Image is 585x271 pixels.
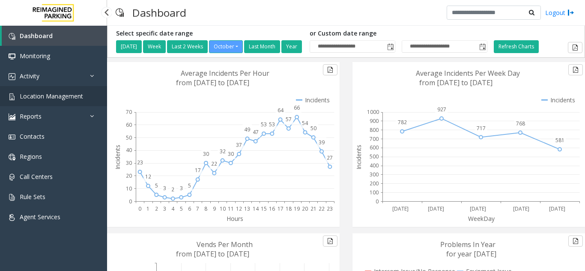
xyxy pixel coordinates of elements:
text: 927 [437,106,446,113]
text: 9 [213,205,216,212]
text: 50 [126,134,132,141]
text: 14 [253,205,259,212]
text: 7 [196,205,199,212]
text: Incidents [113,145,122,170]
text: 40 [126,146,132,154]
text: Vends Per Month [197,240,253,249]
text: Average Incidents Per Week Day [416,68,520,78]
text: 22 [319,205,325,212]
button: Export to pdf [568,64,583,75]
img: 'icon' [9,154,15,161]
text: 0 [138,205,141,212]
text: 22 [211,160,217,167]
span: Monitoring [20,52,50,60]
text: 1 [146,205,149,212]
text: Problems In Year [440,240,495,249]
text: 500 [370,153,379,160]
text: 10 [126,185,132,192]
button: Last 2 Weeks [167,40,208,53]
text: [DATE] [513,205,529,212]
span: Rule Sets [20,193,45,201]
span: Agent Services [20,213,60,221]
span: Call Centers [20,173,53,181]
text: 27 [327,154,333,161]
text: 64 [278,107,284,114]
text: 20 [302,205,308,212]
span: Reports [20,112,42,120]
button: Week [143,40,166,53]
text: 32 [220,148,226,155]
span: Contacts [20,132,45,140]
span: Regions [20,152,42,161]
text: 0 [129,198,132,205]
text: 400 [370,162,379,169]
text: 0 [376,198,379,205]
img: logout [567,8,574,17]
button: Last Month [244,40,280,53]
text: 200 [370,180,379,187]
text: 768 [516,120,525,127]
h5: or Custom date range [310,30,487,37]
a: Logout [545,8,574,17]
img: 'icon' [9,93,15,100]
text: 12 [145,173,151,180]
text: 17 [195,167,201,174]
button: Year [281,40,302,53]
text: Average Incidents Per Hour [181,68,269,78]
text: 800 [370,126,379,134]
text: 5 [188,182,191,189]
a: Dashboard [2,26,107,46]
button: Refresh Charts [494,40,539,53]
text: 18 [286,205,292,212]
button: Export to pdf [323,64,337,75]
img: 'icon' [9,53,15,60]
text: 20 [126,172,132,179]
text: 30 [126,159,132,167]
img: pageIcon [116,2,124,23]
h5: Select specific date range [116,30,303,37]
text: 19 [294,205,300,212]
text: 49 [244,126,250,133]
text: Incidents [355,145,363,170]
text: [DATE] [470,205,486,212]
text: 8 [204,205,207,212]
text: from [DATE] to [DATE] [419,78,492,87]
text: [DATE] [392,205,409,212]
text: 13 [244,205,250,212]
span: Toggle popup [385,41,395,53]
text: from [DATE] to [DATE] [176,249,249,259]
text: 2 [155,205,158,212]
img: 'icon' [9,134,15,140]
text: 53 [269,121,275,128]
text: 54 [302,119,308,127]
button: Export to pdf [568,42,582,53]
span: Activity [20,72,39,80]
text: 581 [555,137,564,144]
text: 600 [370,144,379,151]
text: 900 [370,117,379,125]
img: 'icon' [9,113,15,120]
button: Export to pdf [323,235,337,247]
text: 3 [163,185,166,192]
text: 50 [310,125,316,132]
text: 60 [126,121,132,128]
text: 15 [261,205,267,212]
text: 3 [180,185,183,192]
text: 16 [269,205,275,212]
text: [DATE] [428,205,444,212]
text: 100 [370,189,379,196]
text: 5 [155,182,158,189]
text: 53 [261,121,267,128]
text: 5 [180,205,183,212]
img: 'icon' [9,33,15,40]
text: from [DATE] to [DATE] [176,78,249,87]
text: 782 [398,119,407,126]
text: Hours [227,214,243,223]
text: for year [DATE] [446,249,496,259]
text: 17 [278,205,284,212]
text: WeekDay [468,214,495,223]
span: Dashboard [20,32,53,40]
text: 11 [228,205,234,212]
button: October [209,40,243,53]
text: 12 [236,205,242,212]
